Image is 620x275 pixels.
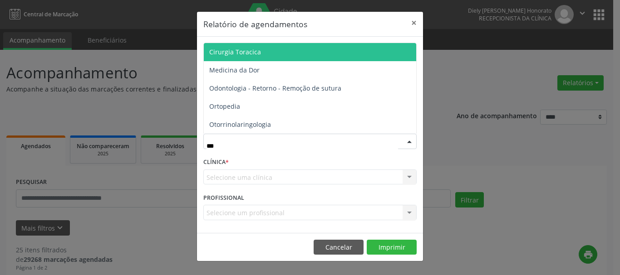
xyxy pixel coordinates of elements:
[209,120,271,129] span: Otorrinolaringologia
[367,240,417,255] button: Imprimir
[209,84,341,92] span: Odontologia - Retorno - Remoção de sutura
[405,12,423,34] button: Close
[209,66,260,74] span: Medicina da Dor
[203,191,244,205] label: PROFISSIONAL
[203,18,307,30] h5: Relatório de agendamentos
[314,240,364,255] button: Cancelar
[203,155,229,169] label: CLÍNICA
[203,43,275,57] label: DATA DE AGENDAMENTO
[209,48,261,56] span: Cirurgia Toracica
[209,102,240,111] span: Ortopedia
